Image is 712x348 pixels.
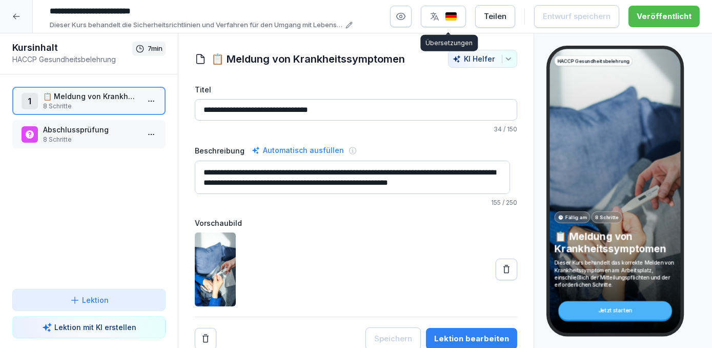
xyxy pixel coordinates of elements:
p: 📋 Meldung von Krankheitssymptomen [554,230,676,255]
button: Teilen [475,5,515,28]
button: Lektion mit KI erstellen [12,316,166,338]
span: 34 [494,125,502,133]
button: Entwurf speichern [534,5,619,28]
p: Fällig am [565,214,586,221]
span: 155 [491,199,501,206]
button: Veröffentlicht [628,6,700,27]
button: Lektion [12,289,166,311]
p: / 250 [195,198,517,207]
div: Übersetzungen [420,35,478,51]
button: KI Helfer [448,50,517,68]
p: 8 Schritte [43,102,139,111]
p: / 150 [195,125,517,134]
p: HACCP Gesundheitsbelehrung [557,57,629,65]
p: Lektion [82,295,109,305]
p: 📋 Meldung von Krankheitssymptomen [43,91,139,102]
div: Lektion bearbeiten [434,333,509,344]
div: KI Helfer [453,54,513,63]
label: Beschreibung [195,145,245,156]
div: Speichern [374,333,412,344]
p: 7 min [148,44,162,54]
div: 1📋 Meldung von Krankheitssymptomen8 Schritte [12,87,166,115]
p: 8 Schritte [595,214,619,221]
img: de.svg [445,12,457,22]
h1: Kursinhalt [12,42,132,54]
p: Abschlussprüfung [43,124,139,135]
div: 1 [22,93,38,109]
div: Automatisch ausfüllen [250,144,346,157]
p: Lektion mit KI erstellen [54,322,136,333]
img: o5usufuqtgllr8p8qkppunk0.png [195,233,236,306]
label: Vorschaubild [195,218,517,228]
div: Teilen [484,11,506,22]
div: Jetzt starten [558,301,672,320]
p: Dieser Kurs behandelt das korrekte Melden von Krankheitssymptomen am Arbeitsplatz, einschließlich... [554,259,676,288]
p: Dieser Kurs behandelt die Sicherheitsrichtlinien und Verfahren für den Umgang mit Lebensmitteln, ... [50,20,342,30]
label: Titel [195,84,517,95]
div: Veröffentlicht [637,11,691,22]
p: HACCP Gesundheitsbelehrung [12,54,132,65]
div: Abschlussprüfung8 Schritte [12,120,166,148]
h1: 📋 Meldung von Krankheitssymptomen [211,51,405,67]
p: 8 Schritte [43,135,139,144]
div: Entwurf speichern [543,11,611,22]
